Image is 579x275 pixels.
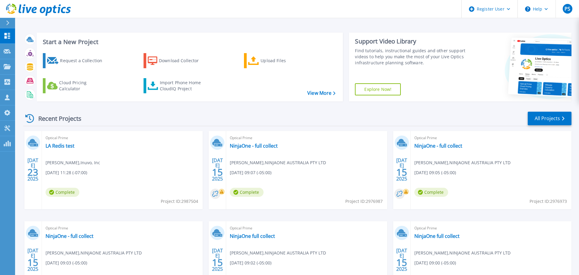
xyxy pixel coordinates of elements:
[396,170,407,175] span: 15
[43,78,110,93] a: Cloud Pricing Calculator
[230,188,264,197] span: Complete
[261,55,309,67] div: Upload Files
[212,158,223,181] div: [DATE] 2025
[212,260,223,265] span: 15
[355,48,468,66] div: Find tutorials, instructional guides and other support videos to help you make the most of your L...
[230,233,275,239] a: NinjaOne full collect
[212,170,223,175] span: 15
[46,250,142,256] span: [PERSON_NAME] , NINJAONE AUSTRALIA PTY LTD
[530,198,567,205] span: Project ID: 2976973
[414,135,568,141] span: Optical Prime
[59,80,107,92] div: Cloud Pricing Calculator
[414,260,456,266] span: [DATE] 09:00 (-05:00)
[565,6,570,11] span: PS
[46,260,87,266] span: [DATE] 09:03 (-05:00)
[23,111,90,126] div: Recent Projects
[46,169,87,176] span: [DATE] 11:28 (-07:00)
[230,143,278,149] a: NinjaOne - full collect
[46,233,93,239] a: NinjaOne - full collect
[396,249,407,271] div: [DATE] 2025
[414,143,462,149] a: NinjaOne - full collect
[355,83,401,95] a: Explore Now!
[43,39,335,45] h3: Start a New Project
[46,225,199,232] span: Optical Prime
[46,143,74,149] a: LA Redis test
[144,53,211,68] a: Download Collector
[414,169,456,176] span: [DATE] 09:05 (-05:00)
[46,188,79,197] span: Complete
[396,260,407,265] span: 15
[160,80,207,92] div: Import Phone Home CloudIQ Project
[414,188,448,197] span: Complete
[27,249,39,271] div: [DATE] 2025
[27,170,38,175] span: 23
[355,37,468,45] div: Support Video Library
[414,159,511,166] span: [PERSON_NAME] , NINJAONE AUSTRALIA PTY LTD
[230,225,383,232] span: Optical Prime
[230,250,326,256] span: [PERSON_NAME] , NINJAONE AUSTRALIA PTY LTD
[414,250,511,256] span: [PERSON_NAME] , NINJAONE AUSTRALIA PTY LTD
[414,225,568,232] span: Optical Prime
[230,159,326,166] span: [PERSON_NAME] , NINJAONE AUSTRALIA PTY LTD
[414,233,460,239] a: NinjaOne full collect
[60,55,108,67] div: Request a Collection
[528,112,571,125] a: All Projects
[27,260,38,265] span: 15
[159,55,207,67] div: Download Collector
[46,159,100,166] span: [PERSON_NAME] , Inuvo, Inc
[396,158,407,181] div: [DATE] 2025
[161,198,198,205] span: Project ID: 2987504
[43,53,110,68] a: Request a Collection
[27,158,39,181] div: [DATE] 2025
[307,90,335,96] a: View More
[212,249,223,271] div: [DATE] 2025
[230,260,271,266] span: [DATE] 09:02 (-05:00)
[244,53,311,68] a: Upload Files
[230,169,271,176] span: [DATE] 09:07 (-05:00)
[345,198,383,205] span: Project ID: 2976987
[230,135,383,141] span: Optical Prime
[46,135,199,141] span: Optical Prime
